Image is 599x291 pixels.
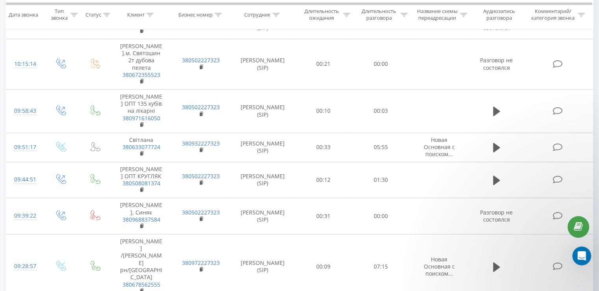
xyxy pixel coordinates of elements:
div: Отправить сообщение [16,113,132,121]
button: Поиск по статьям [11,152,146,168]
div: Аудиозапись разговора [476,8,522,22]
a: 380972227323 [182,259,220,267]
td: [PERSON_NAME] (SIP) [231,162,295,198]
a: 380502227323 [182,103,220,111]
div: AI. Общая информация и стоимость [16,197,132,205]
span: Разговор не состоялся [480,17,513,32]
iframe: Intercom live chat [572,246,591,265]
td: 05:55 [352,133,409,162]
div: 09:44:51 [14,172,35,187]
td: [PERSON_NAME] (SIP) [231,133,295,162]
td: 00:21 [295,39,352,89]
td: 01:30 [352,162,409,198]
span: Новая Основная с поиском... [424,136,455,158]
span: Новая Основная с поиском... [424,256,455,277]
a: 380968837584 [122,216,160,223]
span: Помощь [119,220,143,226]
td: [PERSON_NAME] (SIP) [231,90,295,133]
div: 09:58:43 [14,103,35,119]
button: Чат [52,201,105,232]
span: Поиск по статьям [16,156,72,164]
td: Світлана [111,133,171,162]
td: [PERSON_NAME] ОПТ КРУГЛЯК [111,162,171,198]
td: [PERSON_NAME].м. Святошин 2т дубова пелета [111,39,171,89]
a: 380502227323 [182,209,220,216]
div: 09:28:57 [14,259,35,274]
td: 00:03 [352,90,409,133]
div: 09:39:22 [14,208,35,224]
img: Profile image for Volodymyr [84,13,100,28]
a: 380502227323 [182,172,220,180]
td: 00:33 [295,133,352,162]
td: 00:10 [295,90,352,133]
span: Разговор не состоялся [480,209,513,223]
div: Закрыть [135,13,150,27]
div: Клиент [127,11,145,18]
div: Сотрудник [244,11,271,18]
div: Статус [85,11,101,18]
div: API Ringostat. API-запрос соединения 2х номеров [11,171,146,194]
td: [PERSON_NAME] ОПТ 135 кубів на лікарні [111,90,171,133]
p: Чем мы можем помочь? [16,69,142,96]
img: Profile image for Yeva [99,13,115,28]
div: Отправить сообщениеОбычно мы отвечаем в течение менее минуты [8,106,150,144]
td: [PERSON_NAME] (SIP) [231,39,295,89]
td: [PERSON_NAME] (SIP) [231,198,295,234]
a: 380502227323 [182,56,220,64]
a: 380672355523 [122,71,160,78]
a: 380633077724 [122,143,160,151]
td: 00:00 [352,39,409,89]
button: Помощь [105,201,158,232]
div: AI. Общая информация и стоимость [11,194,146,208]
div: 10:15:14 [14,56,35,72]
div: Тип звонка [50,8,68,22]
p: Привет! 👋 [16,56,142,69]
div: Комментарий/категория звонка [530,8,576,22]
div: Обычно мы отвечаем в течение менее минуты [16,121,132,138]
td: [PERSON_NAME], Синяк [111,198,171,234]
td: 00:12 [295,162,352,198]
img: logo [16,15,69,27]
a: 380971616050 [122,114,160,122]
a: 380678562555 [122,280,160,288]
img: Profile image for Artur [114,13,130,28]
td: 00:31 [295,198,352,234]
span: Разговор не состоялся [480,56,513,71]
div: Длительность разговора [359,8,399,22]
a: 380508081374 [122,179,160,187]
div: 09:51:17 [14,140,35,155]
div: API Ringostat. API-запрос соединения 2х номеров [16,174,132,190]
div: Длительность ожидания [302,8,341,22]
span: Чат [74,220,84,226]
td: 00:00 [352,198,409,234]
div: Дата звонка [9,11,38,18]
span: Главная [13,220,39,226]
div: Название схемы переадресации [417,8,458,22]
div: Бизнес номер [178,11,213,18]
a: 380932227323 [182,140,220,147]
